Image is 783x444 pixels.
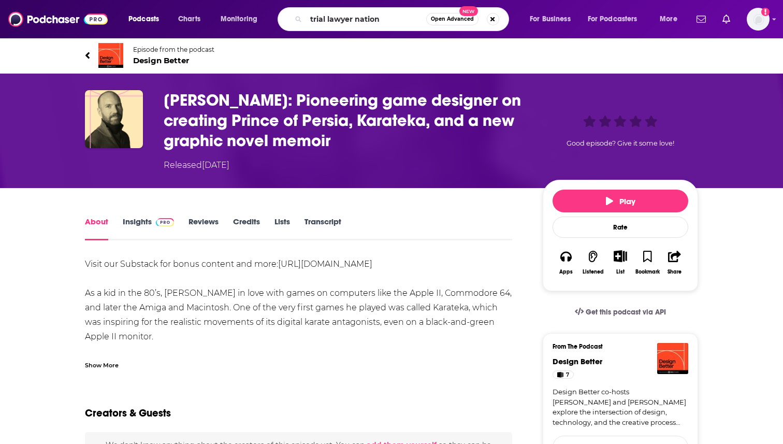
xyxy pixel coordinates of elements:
[85,90,143,148] img: Jordan Mechner: Pioneering game designer on creating Prince of Persia, Karateka, and a new graphi...
[85,217,108,240] a: About
[607,244,634,281] div: Show More ButtonList
[661,244,688,281] button: Share
[133,46,214,53] span: Episode from the podcast
[553,370,574,379] a: 7
[586,308,666,317] span: Get this podcast via API
[634,244,661,281] button: Bookmark
[233,217,260,240] a: Credits
[274,217,290,240] a: Lists
[761,8,770,16] svg: Add a profile image
[133,55,214,65] span: Design Better
[616,268,625,275] div: List
[431,17,474,22] span: Open Advanced
[121,11,172,27] button: open menu
[553,343,680,350] h3: From The Podcast
[306,11,426,27] input: Search podcasts, credits, & more...
[553,356,602,366] a: Design Better
[171,11,207,27] a: Charts
[164,90,526,151] h1: Jordan Mechner: Pioneering game designer on creating Prince of Persia, Karateka, and a new graphi...
[189,217,219,240] a: Reviews
[85,407,171,420] h2: Creators & Guests
[653,11,690,27] button: open menu
[606,196,635,206] span: Play
[459,6,478,16] span: New
[178,12,200,26] span: Charts
[559,269,573,275] div: Apps
[221,12,257,26] span: Monitoring
[660,12,677,26] span: More
[610,250,631,262] button: Show More Button
[553,190,688,212] button: Play
[566,370,569,380] span: 7
[567,139,674,147] span: Good episode? Give it some love!
[657,343,688,374] img: Design Better
[692,10,710,28] a: Show notifications dropdown
[98,43,123,68] img: Design Better
[583,269,604,275] div: Listened
[123,217,174,240] a: InsightsPodchaser Pro
[128,12,159,26] span: Podcasts
[530,12,571,26] span: For Business
[588,12,637,26] span: For Podcasters
[164,159,229,171] div: Released [DATE]
[213,11,271,27] button: open menu
[278,259,372,269] a: [URL][DOMAIN_NAME]
[579,244,606,281] button: Listened
[668,269,682,275] div: Share
[523,11,584,27] button: open menu
[635,269,660,275] div: Bookmark
[156,218,174,226] img: Podchaser Pro
[581,11,653,27] button: open menu
[426,13,479,25] button: Open AdvancedNew
[85,43,698,68] a: Design BetterEpisode from the podcastDesign Better
[718,10,734,28] a: Show notifications dropdown
[747,8,770,31] button: Show profile menu
[553,217,688,238] div: Rate
[8,9,108,29] img: Podchaser - Follow, Share and Rate Podcasts
[567,299,674,325] a: Get this podcast via API
[553,244,579,281] button: Apps
[747,8,770,31] span: Logged in as cmand-s
[287,7,519,31] div: Search podcasts, credits, & more...
[304,217,341,240] a: Transcript
[747,8,770,31] img: User Profile
[553,387,688,427] a: Design Better co-hosts [PERSON_NAME] and [PERSON_NAME] explore the intersection of design, techno...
